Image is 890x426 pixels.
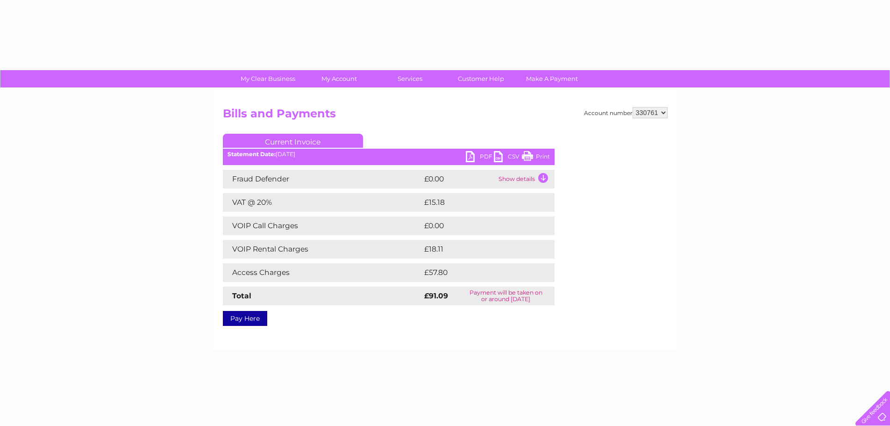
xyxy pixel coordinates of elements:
[223,263,422,282] td: Access Charges
[232,291,251,300] strong: Total
[228,151,276,158] b: Statement Date:
[223,151,555,158] div: [DATE]
[300,70,377,87] a: My Account
[223,134,363,148] a: Current Invoice
[223,217,422,235] td: VOIP Call Charges
[457,287,555,305] td: Payment will be taken on or around [DATE]
[223,311,267,326] a: Pay Here
[223,240,422,259] td: VOIP Rental Charges
[223,107,668,125] h2: Bills and Payments
[496,170,555,188] td: Show details
[422,263,535,282] td: £57.80
[229,70,306,87] a: My Clear Business
[422,240,533,259] td: £18.11
[494,151,522,165] a: CSV
[422,217,533,235] td: £0.00
[513,70,591,87] a: Make A Payment
[522,151,550,165] a: Print
[584,107,668,118] div: Account number
[223,170,422,188] td: Fraud Defender
[466,151,494,165] a: PDF
[223,193,422,212] td: VAT @ 20%
[422,170,496,188] td: £0.00
[442,70,520,87] a: Customer Help
[424,291,448,300] strong: £91.09
[422,193,534,212] td: £15.18
[371,70,449,87] a: Services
